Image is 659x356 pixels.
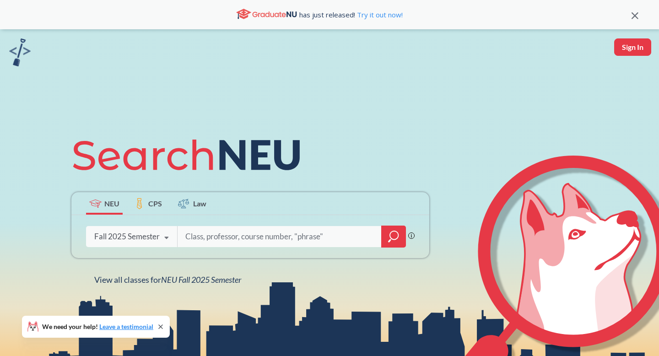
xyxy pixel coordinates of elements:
a: Try it out now! [355,10,403,19]
span: has just released! [299,10,403,20]
span: View all classes for [94,275,241,285]
div: Fall 2025 Semester [94,232,160,242]
a: Leave a testimonial [99,323,153,330]
button: Sign In [614,38,651,56]
span: NEU Fall 2025 Semester [161,275,241,285]
svg: magnifying glass [388,230,399,243]
span: We need your help! [42,324,153,330]
span: CPS [148,198,162,209]
span: NEU [104,198,119,209]
a: sandbox logo [9,38,31,69]
div: magnifying glass [381,226,406,248]
img: sandbox logo [9,38,31,66]
input: Class, professor, course number, "phrase" [184,227,375,246]
span: Law [193,198,206,209]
